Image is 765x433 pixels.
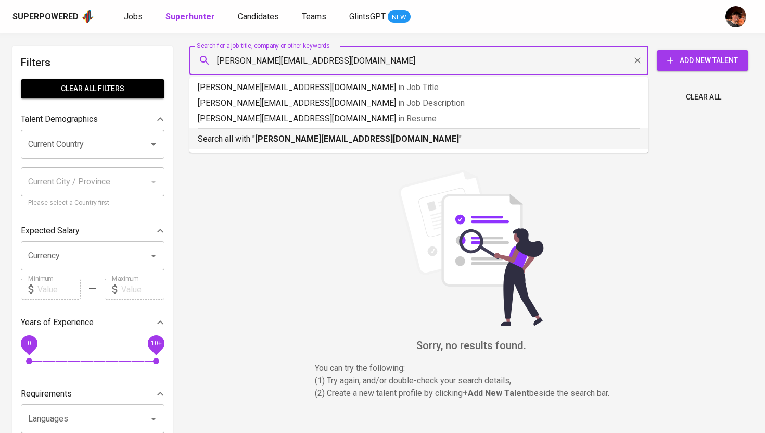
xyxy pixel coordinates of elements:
span: Candidates [238,11,279,21]
span: NEW [388,12,411,22]
img: diemas@glints.com [725,6,746,27]
img: app logo [81,9,95,24]
a: Jobs [124,10,145,23]
img: file_searching.svg [393,170,549,326]
button: Open [146,137,161,152]
span: GlintsGPT [349,11,386,21]
p: Search all with " " [198,133,640,145]
span: in Job Description [398,98,465,108]
span: Clear All [686,91,721,104]
b: Superhunter [165,11,215,21]
p: [PERSON_NAME][EMAIL_ADDRESS][DOMAIN_NAME] [198,81,640,94]
span: Add New Talent [665,54,740,67]
button: Open [146,412,161,426]
input: Value [37,279,81,300]
a: Superpoweredapp logo [12,9,95,24]
span: Jobs [124,11,143,21]
span: 0 [27,340,31,347]
h6: Filters [21,54,164,71]
p: Expected Salary [21,225,80,237]
span: in Job Title [398,82,439,92]
b: [PERSON_NAME][EMAIL_ADDRESS][DOMAIN_NAME] [255,134,459,144]
p: (1) Try again, and/or double-check your search details, [315,375,627,387]
a: Candidates [238,10,281,23]
p: (2) Create a new talent profile by clicking beside the search bar. [315,387,627,400]
p: You can try the following : [315,362,627,375]
div: Requirements [21,383,164,404]
a: GlintsGPT NEW [349,10,411,23]
button: Clear All filters [21,79,164,98]
button: Add New Talent [657,50,748,71]
b: + Add New Talent [463,388,529,398]
span: 10+ [150,340,161,347]
p: [PERSON_NAME][EMAIL_ADDRESS][DOMAIN_NAME] [198,113,640,125]
a: Superhunter [165,10,217,23]
span: Clear All filters [29,82,156,95]
h6: Sorry, no results found. [189,337,753,354]
div: Years of Experience [21,312,164,333]
div: Superpowered [12,11,79,23]
p: Requirements [21,388,72,400]
button: Clear [630,53,645,68]
button: Clear All [682,88,725,107]
a: Teams [302,10,328,23]
div: Expected Salary [21,220,164,241]
p: [PERSON_NAME][EMAIL_ADDRESS][DOMAIN_NAME] [198,97,640,109]
span: Teams [302,11,326,21]
p: Years of Experience [21,316,94,329]
p: Talent Demographics [21,113,98,126]
input: Value [121,279,164,300]
div: Talent Demographics [21,109,164,130]
p: Please select a Country first [28,198,157,208]
button: Open [146,249,161,263]
span: in Resume [398,114,437,123]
